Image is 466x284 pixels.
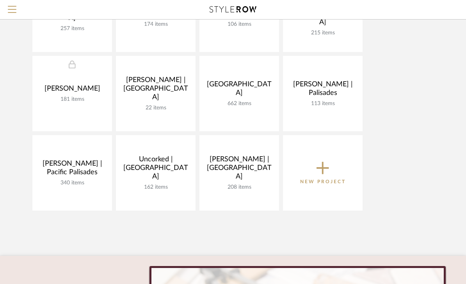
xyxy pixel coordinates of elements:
[206,184,273,191] div: 208 items
[39,25,106,32] div: 257 items
[39,159,106,180] div: [PERSON_NAME] | Pacific Palisades
[122,105,189,111] div: 22 items
[289,80,356,100] div: [PERSON_NAME] | Palisades
[300,178,346,186] p: New Project
[39,180,106,186] div: 340 items
[122,21,189,28] div: 174 items
[206,100,273,107] div: 662 items
[39,84,106,96] div: [PERSON_NAME]
[283,135,363,211] button: New Project
[289,30,356,36] div: 215 items
[206,21,273,28] div: 106 items
[206,80,273,100] div: [GEOGRAPHIC_DATA]
[122,76,189,105] div: [PERSON_NAME] | [GEOGRAPHIC_DATA]
[39,96,106,103] div: 181 items
[122,184,189,191] div: 162 items
[206,155,273,184] div: [PERSON_NAME] | [GEOGRAPHIC_DATA]
[289,100,356,107] div: 113 items
[122,155,189,184] div: Uncorked | [GEOGRAPHIC_DATA]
